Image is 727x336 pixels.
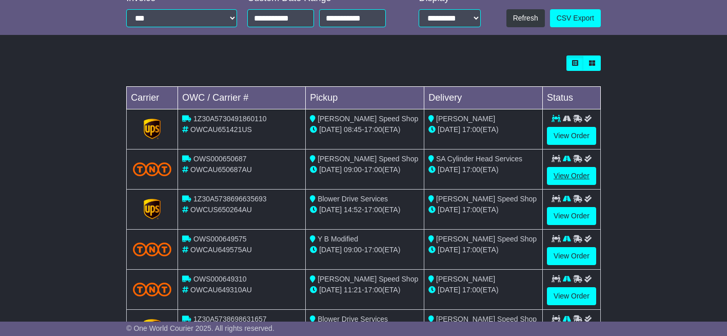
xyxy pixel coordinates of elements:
[310,245,420,255] div: - (ETA)
[310,204,420,215] div: - (ETA)
[428,124,538,135] div: (ETA)
[193,235,247,243] span: OWS000649575
[364,286,382,294] span: 17:00
[318,235,358,243] span: Y B Modified
[344,165,362,174] span: 09:00
[543,86,601,109] td: Status
[126,324,274,332] span: © One World Courier 2025. All rights reserved.
[319,125,342,134] span: [DATE]
[547,207,596,225] a: View Order
[438,286,460,294] span: [DATE]
[428,285,538,295] div: (ETA)
[319,286,342,294] span: [DATE]
[462,206,480,214] span: 17:00
[193,275,247,283] span: OWS000649310
[178,86,306,109] td: OWC / Carrier #
[133,162,171,176] img: TNT_Domestic.png
[364,165,382,174] span: 17:00
[144,199,161,219] img: GetCarrierServiceLogo
[436,155,522,163] span: SA Cylinder Head Services
[438,165,460,174] span: [DATE]
[190,165,252,174] span: OWCAU650687AU
[438,206,460,214] span: [DATE]
[133,242,171,256] img: TNT_Domestic.png
[428,204,538,215] div: (ETA)
[344,206,362,214] span: 14:52
[319,246,342,254] span: [DATE]
[193,155,247,163] span: OWS000650687
[193,315,266,323] span: 1Z30A5738698631657
[438,125,460,134] span: [DATE]
[462,246,480,254] span: 17:00
[462,125,480,134] span: 17:00
[462,286,480,294] span: 17:00
[310,124,420,135] div: - (ETA)
[364,206,382,214] span: 17:00
[319,206,342,214] span: [DATE]
[144,119,161,139] img: GetCarrierServiceLogo
[436,275,495,283] span: [PERSON_NAME]
[428,245,538,255] div: (ETA)
[364,246,382,254] span: 17:00
[436,315,537,323] span: [PERSON_NAME] Speed Shop
[127,86,178,109] td: Carrier
[306,86,424,109] td: Pickup
[190,125,252,134] span: OWCAU651421US
[344,246,362,254] span: 09:00
[547,167,596,185] a: View Order
[364,125,382,134] span: 17:00
[506,9,545,27] button: Refresh
[344,286,362,294] span: 11:21
[190,286,252,294] span: OWCAU649310AU
[438,246,460,254] span: [DATE]
[193,115,266,123] span: 1Z30A5730491860110
[436,195,537,203] span: [PERSON_NAME] Speed Shop
[310,164,420,175] div: - (ETA)
[133,283,171,296] img: TNT_Domestic.png
[424,86,543,109] td: Delivery
[436,235,537,243] span: [PERSON_NAME] Speed Shop
[550,9,601,27] a: CSV Export
[344,125,362,134] span: 08:45
[318,155,418,163] span: [PERSON_NAME] Speed Shop
[318,315,388,323] span: Blower Drive Services
[547,247,596,265] a: View Order
[462,165,480,174] span: 17:00
[436,115,495,123] span: [PERSON_NAME]
[428,164,538,175] div: (ETA)
[193,195,266,203] span: 1Z30A5738696635693
[319,165,342,174] span: [DATE]
[318,195,388,203] span: Blower Drive Services
[310,285,420,295] div: - (ETA)
[190,246,252,254] span: OWCAU649575AU
[318,115,418,123] span: [PERSON_NAME] Speed Shop
[547,127,596,145] a: View Order
[318,275,418,283] span: [PERSON_NAME] Speed Shop
[547,287,596,305] a: View Order
[190,206,252,214] span: OWCUS650264AU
